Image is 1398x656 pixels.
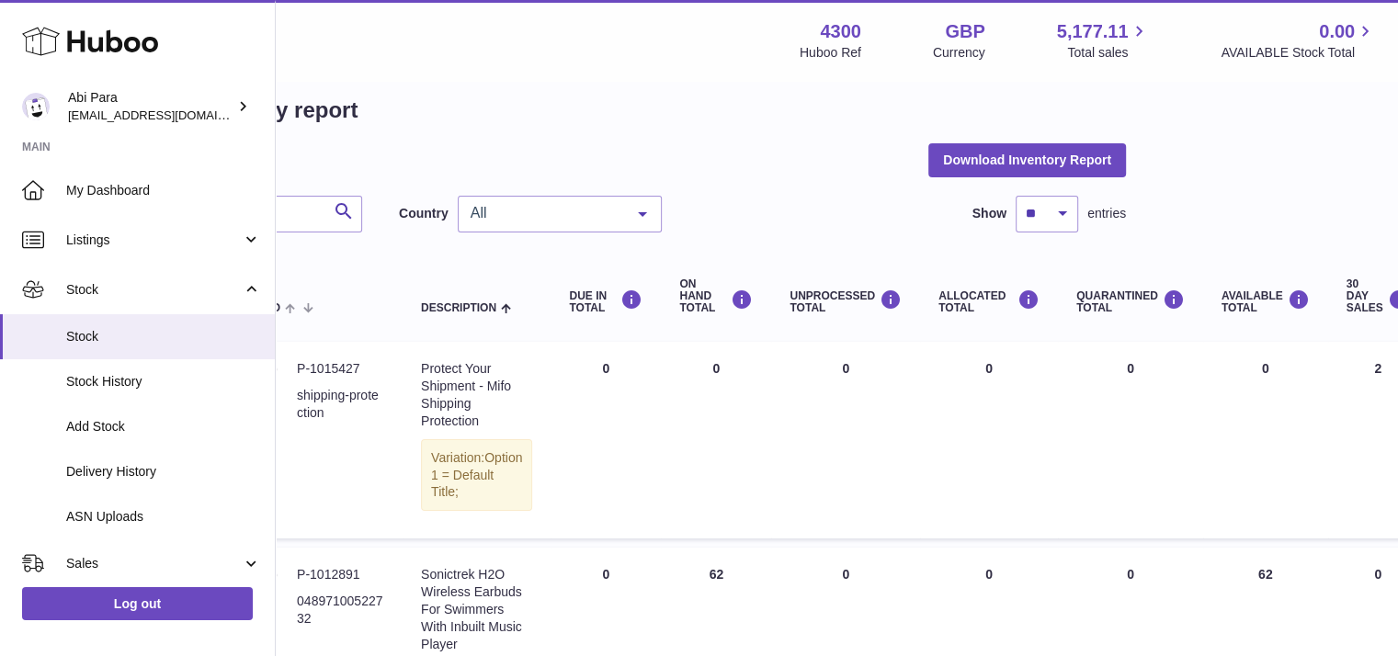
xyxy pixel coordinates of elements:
[1057,19,1150,62] a: 5,177.11 Total sales
[22,93,50,120] img: Abi@mifo.co.uk
[297,566,384,583] dd: P-1012891
[938,289,1040,314] div: ALLOCATED Total
[421,360,532,430] div: Protect Your Shipment - Mifo Shipping Protection
[66,232,242,249] span: Listings
[790,289,902,314] div: UNPROCESSED Total
[421,439,532,512] div: Variation:
[297,360,384,378] dd: P-1015427
[920,342,1058,538] td: 0
[679,278,753,315] div: ON HAND Total
[1222,289,1310,314] div: AVAILABLE Total
[1221,19,1376,62] a: 0.00 AVAILABLE Stock Total
[933,44,985,62] div: Currency
[1127,567,1134,582] span: 0
[66,281,242,299] span: Stock
[1057,19,1129,44] span: 5,177.11
[1319,19,1355,44] span: 0.00
[66,328,261,345] span: Stock
[63,96,1126,125] h1: My Huboo - Inventory report
[22,587,253,620] a: Log out
[1203,342,1328,538] td: 0
[66,508,261,526] span: ASN Uploads
[421,302,496,314] span: Description
[928,143,1126,176] button: Download Inventory Report
[466,204,624,222] span: All
[66,373,261,390] span: Stock History
[399,205,449,222] label: Country
[431,450,522,500] span: Option 1 = Default Title;
[972,205,1006,222] label: Show
[945,19,984,44] strong: GBP
[661,342,771,538] td: 0
[421,566,532,652] div: Sonictrek H2O Wireless Earbuds For Swimmers With Inbuilt Music Player
[800,44,861,62] div: Huboo Ref
[820,19,861,44] strong: 4300
[297,593,384,628] dd: 04897100522732
[66,555,242,572] span: Sales
[569,289,642,314] div: DUE IN TOTAL
[1221,44,1376,62] span: AVAILABLE Stock Total
[66,418,261,435] span: Add Stock
[1076,289,1185,314] div: QUARANTINED Total
[68,89,233,124] div: Abi Para
[66,182,261,199] span: My Dashboard
[771,342,920,538] td: 0
[551,342,661,538] td: 0
[1127,361,1134,376] span: 0
[1067,44,1149,62] span: Total sales
[68,107,270,122] span: [EMAIL_ADDRESS][DOMAIN_NAME]
[297,387,384,422] dd: shipping-protection
[1087,205,1126,222] span: entries
[66,463,261,481] span: Delivery History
